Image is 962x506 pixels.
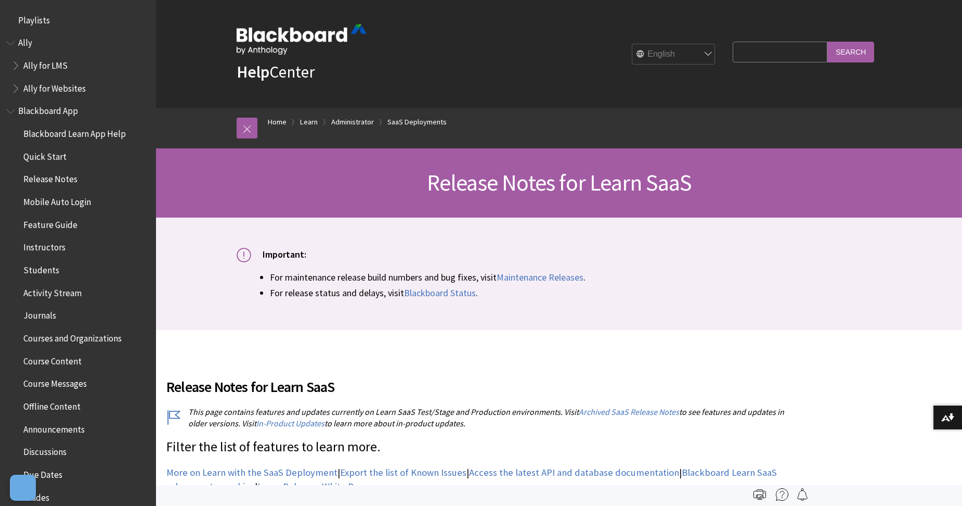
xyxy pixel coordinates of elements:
[166,363,798,398] h2: Release Notes for Learn SaaS
[23,193,91,207] span: Mobile Auto Login
[166,466,337,479] a: More on Learn with the SaaS Deployment
[427,168,692,197] span: Release Notes for Learn SaaS
[263,248,306,260] span: Important:
[776,488,788,501] img: More help
[827,42,874,62] input: Search
[18,11,50,26] span: Playlists
[10,475,36,501] button: Open Preferences
[270,270,881,284] li: For maintenance release build numbers and bug fixes, visit .
[166,466,798,493] p: | | | |
[270,286,881,300] li: For release status and delays, visit .
[23,443,67,457] span: Discussions
[23,398,81,412] span: Offline Content
[796,488,809,501] img: Follow this page
[23,261,59,275] span: Students
[23,239,66,253] span: Instructors
[237,61,315,82] a: HelpCenter
[23,307,56,321] span: Journals
[23,421,85,435] span: Announcements
[331,116,374,129] a: Administrator
[469,466,679,479] a: Access the latest API and database documentation
[166,406,798,429] p: This page contains features and updates currently on Learn SaaS Test/Stage and Production environ...
[23,80,86,94] span: Ally for Websites
[632,44,716,65] select: Site Language Selector
[753,488,766,501] img: Print
[6,34,150,97] nav: Book outline for Anthology Ally Help
[237,61,269,82] strong: Help
[23,375,87,389] span: Course Messages
[23,330,122,344] span: Courses and Organizations
[256,418,324,429] a: In-Product Updates
[23,148,67,162] span: Quick Start
[23,171,77,185] span: Release Notes
[6,11,150,29] nav: Book outline for Playlists
[23,284,82,298] span: Activity Stream
[18,34,32,48] span: Ally
[23,125,126,139] span: Blackboard Learn App Help
[18,103,78,117] span: Blackboard App
[404,287,476,299] a: Blackboard Status
[497,271,583,284] a: Maintenance Releases
[166,438,798,457] p: Filter the list of features to learn more.
[23,466,62,480] span: Due Dates
[268,116,287,129] a: Home
[23,57,68,71] span: Ally for LMS
[257,480,372,493] a: Learn Releases White Paper
[340,466,466,479] a: Export the list of Known Issues
[579,407,679,418] a: Archived SaaS Release Notes
[23,216,77,230] span: Feature Guide
[23,352,82,366] span: Course Content
[23,489,49,503] span: Grades
[387,116,447,129] a: SaaS Deployments
[300,116,318,129] a: Learn
[237,24,367,55] img: Blackboard by Anthology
